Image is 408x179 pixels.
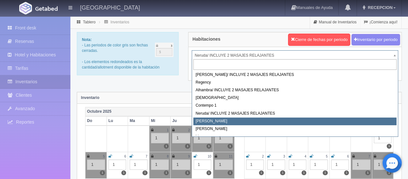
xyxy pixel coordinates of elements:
div: [PERSON_NAME]/ INCLUYE 2 MASAJES RELAJANTES [193,71,396,79]
div: [DEMOGRAPHIC_DATA] [193,94,396,102]
div: [PERSON_NAME] [193,125,396,133]
div: Regency [193,79,396,86]
div: Neruda/ INCLUYE 2 MASAJES RELAJANTES [193,110,396,118]
div: Alhambra/ INCLUYE 2 MASAJES RELAJANTES [193,86,396,94]
div: Lino [193,133,396,141]
div: Contempo 1 [193,102,396,110]
div: [PERSON_NAME] [193,118,396,125]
